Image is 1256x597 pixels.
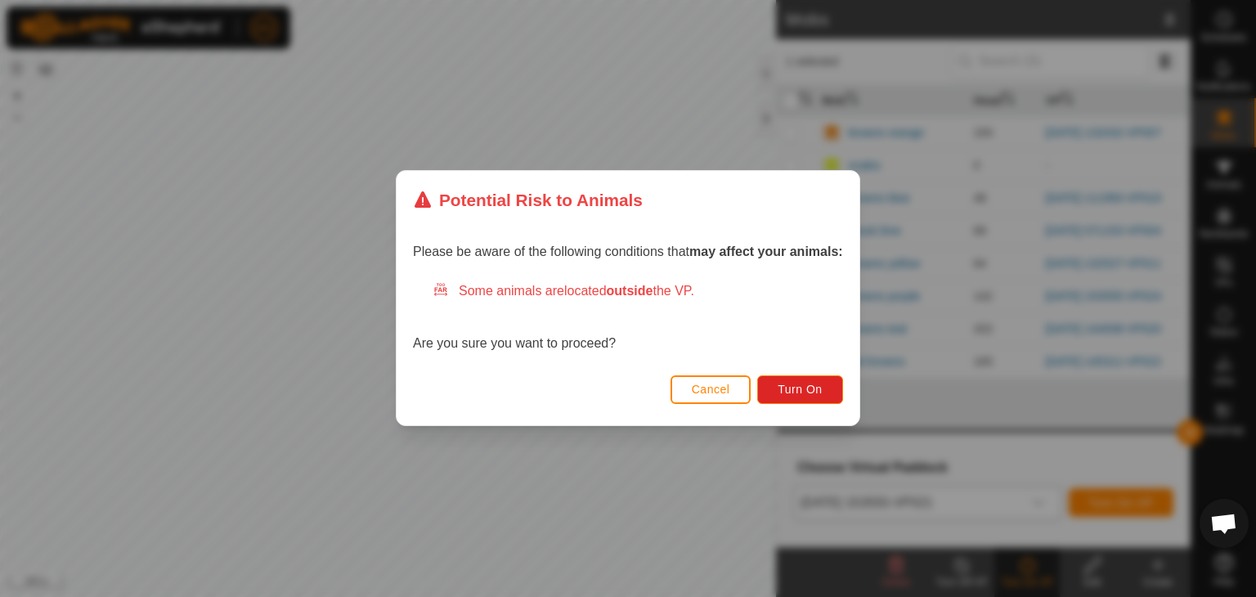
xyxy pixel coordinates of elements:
[1200,499,1249,548] div: Open chat
[413,245,843,259] span: Please be aware of the following conditions that
[778,384,823,397] span: Turn On
[433,282,843,302] div: Some animals are
[671,375,751,404] button: Cancel
[413,282,843,354] div: Are you sure you want to proceed?
[607,285,653,298] strong: outside
[758,375,843,404] button: Turn On
[689,245,843,259] strong: may affect your animals:
[413,187,643,213] div: Potential Risk to Animals
[692,384,730,397] span: Cancel
[564,285,694,298] span: located the VP.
